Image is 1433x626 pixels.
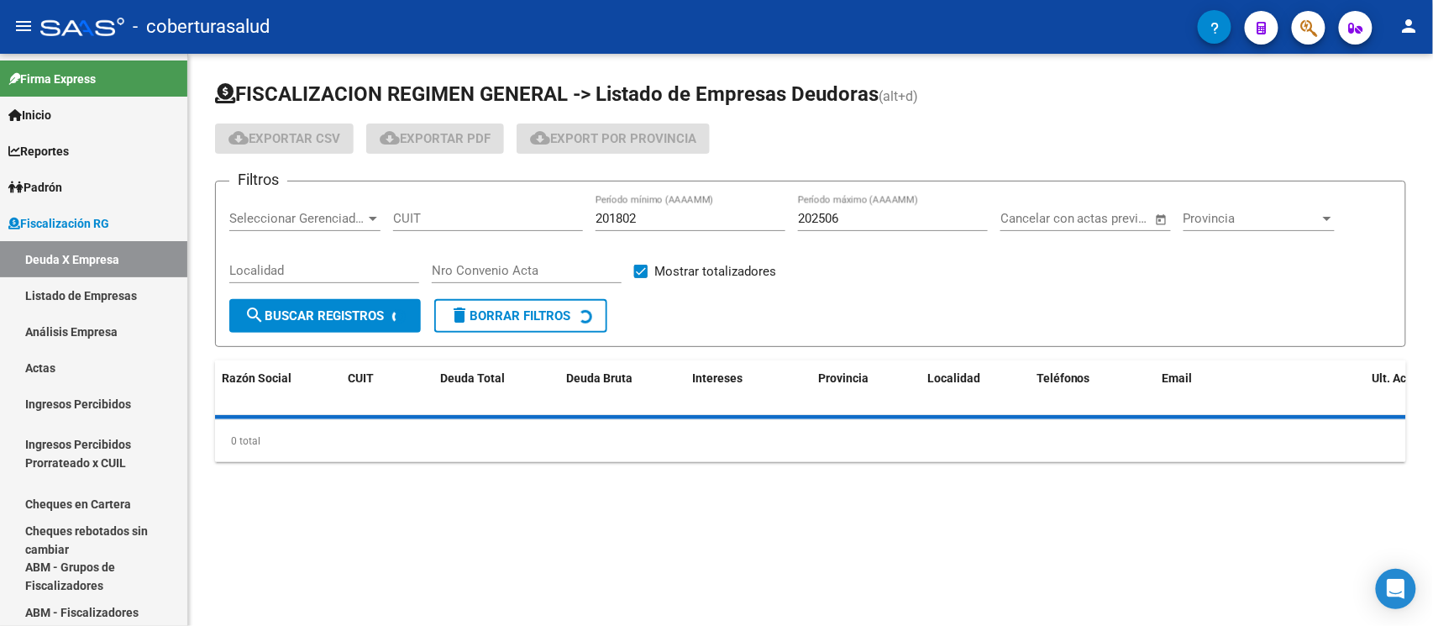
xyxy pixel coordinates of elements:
[811,360,921,416] datatable-header-cell: Provincia
[1373,371,1418,385] span: Ult. Acta
[654,261,776,281] span: Mostrar totalizadores
[244,305,265,325] mat-icon: search
[517,124,710,154] button: Export por Provincia
[566,371,633,385] span: Deuda Bruta
[433,360,559,416] datatable-header-cell: Deuda Total
[229,168,287,192] h3: Filtros
[229,211,365,226] span: Seleccionar Gerenciador
[1376,569,1416,609] div: Open Intercom Messenger
[1152,210,1171,229] button: Open calendar
[8,142,69,160] span: Reportes
[341,360,433,416] datatable-header-cell: CUIT
[222,371,291,385] span: Razón Social
[366,124,504,154] button: Exportar PDF
[921,360,1030,416] datatable-header-cell: Localidad
[692,371,743,385] span: Intereses
[228,128,249,148] mat-icon: cloud_download
[348,371,374,385] span: CUIT
[927,371,980,385] span: Localidad
[559,360,685,416] datatable-header-cell: Deuda Bruta
[215,420,1406,462] div: 0 total
[380,131,491,146] span: Exportar PDF
[434,299,607,333] button: Borrar Filtros
[380,128,400,148] mat-icon: cloud_download
[1184,211,1320,226] span: Provincia
[818,371,869,385] span: Provincia
[133,8,270,45] span: - coberturasalud
[8,214,109,233] span: Fiscalización RG
[1156,360,1366,416] datatable-header-cell: Email
[215,82,879,106] span: FISCALIZACION REGIMEN GENERAL -> Listado de Empresas Deudoras
[229,299,421,333] button: Buscar Registros
[530,131,696,146] span: Export por Provincia
[1030,360,1156,416] datatable-header-cell: Teléfonos
[449,308,570,324] span: Borrar Filtros
[244,308,384,324] span: Buscar Registros
[8,70,96,88] span: Firma Express
[215,124,354,154] button: Exportar CSV
[449,305,470,325] mat-icon: delete
[1399,16,1420,36] mat-icon: person
[8,106,51,124] span: Inicio
[440,371,505,385] span: Deuda Total
[13,16,34,36] mat-icon: menu
[879,88,918,104] span: (alt+d)
[1037,371,1090,385] span: Teléfonos
[685,360,811,416] datatable-header-cell: Intereses
[1163,371,1193,385] span: Email
[8,178,62,197] span: Padrón
[215,360,341,416] datatable-header-cell: Razón Social
[228,131,340,146] span: Exportar CSV
[530,128,550,148] mat-icon: cloud_download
